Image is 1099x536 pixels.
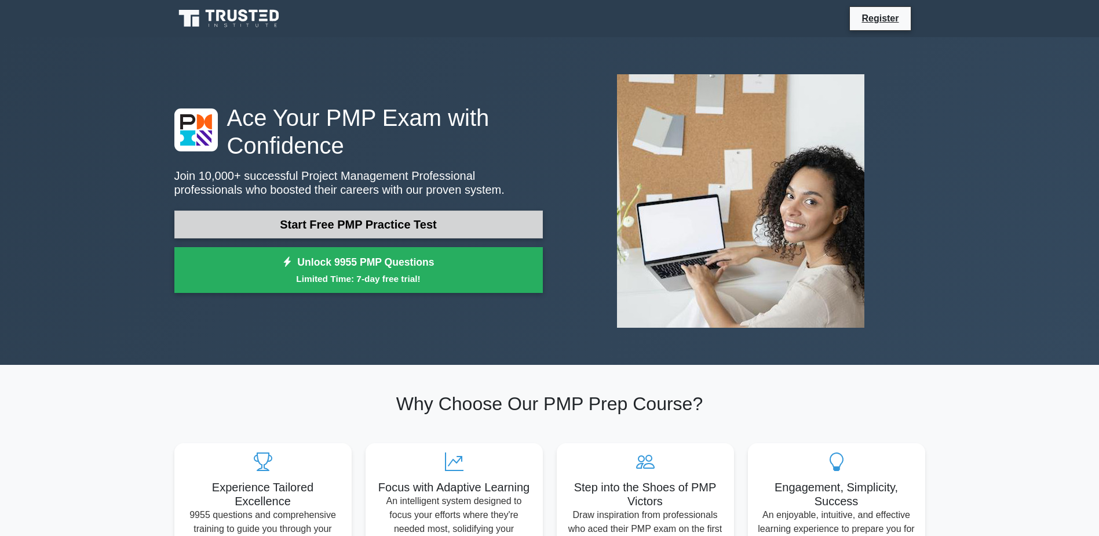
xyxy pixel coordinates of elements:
[566,480,725,508] h5: Step into the Shoes of PMP Victors
[174,211,543,238] a: Start Free PMP Practice Test
[375,480,534,494] h5: Focus with Adaptive Learning
[189,272,528,285] small: Limited Time: 7-day free trial!
[855,11,906,26] a: Register
[174,104,543,160] h1: Ace Your PMP Exam with Confidence
[757,480,916,508] h5: Engagement, Simplicity, Success
[174,393,925,415] h2: Why Choose Our PMP Prep Course?
[174,247,543,294] a: Unlock 9955 PMP QuestionsLimited Time: 7-day free trial!
[174,169,543,197] p: Join 10,000+ successful Project Management Professional professionals who boosted their careers w...
[184,480,342,508] h5: Experience Tailored Excellence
